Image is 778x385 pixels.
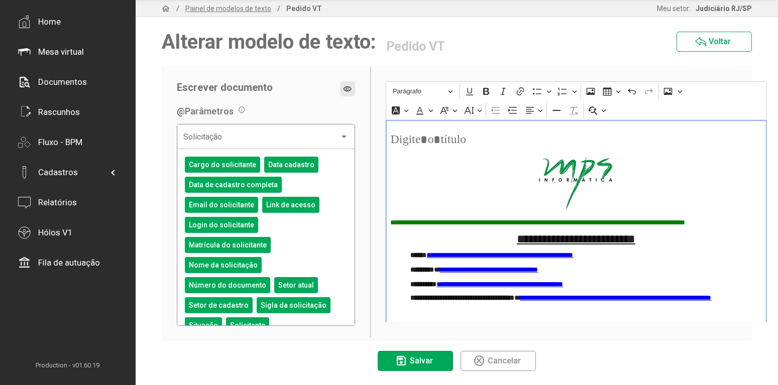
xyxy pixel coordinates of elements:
[38,47,84,57] div: Mesa virtual
[257,297,330,313] mat-chip: Sigla da solicitação
[343,84,352,93] mat-icon: visibility
[185,297,253,313] mat-chip: Setor de cadastro
[162,30,376,54] span: Alterar modelo de texto:
[488,356,521,365] span: Cancelar
[160,3,172,15] mat-icon: home
[238,106,246,114] mat-icon: info
[461,351,536,371] button: Cancelar
[177,106,234,116] span: @Parâmetros
[185,197,258,213] mat-chip: Email do solicitante
[185,317,222,333] mat-chip: Situação
[677,32,752,52] button: Voltar
[179,5,277,13] span: Painel de modelos de texto
[185,177,282,193] mat-chip: Data de cadastro completa
[18,157,117,187] mat-expansion-panel-header: Cadastros
[378,351,453,371] button: Salvar
[386,81,766,120] div: Ferramentas do Editor
[38,137,82,147] div: Fluxo - BPM
[38,258,100,268] div: Fila de autuação
[696,5,752,13] span: Judiciário RJ/SP
[473,355,485,367] mat-icon: highlight_off
[185,217,258,233] mat-chip: Login do solicitante
[38,107,80,117] div: Rascunhos
[177,81,273,93] span: Escrever documento
[395,355,407,367] mat-icon: save
[185,277,270,293] mat-chip: Número do documento
[709,37,731,46] span: Voltar
[277,4,280,13] span: /
[185,257,262,273] mat-chip: Nome da solicitação
[38,227,73,237] div: Hólos V1
[264,157,318,173] mat-chip: Data cadastro
[38,17,61,27] div: Home
[226,317,269,333] mat-chip: Solicitante
[657,5,691,13] span: Meu setor:
[537,156,614,211] img: wc6hnTSPGVBUgAAAABJRU5ErkJggg==
[274,277,318,293] mat-chip: Setor atual
[386,39,445,54] span: Pedido VT
[38,167,78,177] div: Cadastros
[262,197,319,213] mat-chip: Link de acesso
[38,197,77,207] div: Relatórios
[176,4,179,13] span: /
[286,5,322,13] span: Pedido VT
[8,361,127,369] span: Production - v01.60.19
[393,85,445,97] span: Parágrafo
[185,237,271,253] mat-chip: Matrícula do solicitante
[185,157,260,173] mat-chip: Cargo do solicitante
[183,132,222,142] span: Solicitação
[388,84,458,99] button: Parágrafo
[38,77,87,87] div: Documentos
[410,356,433,365] span: Salvar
